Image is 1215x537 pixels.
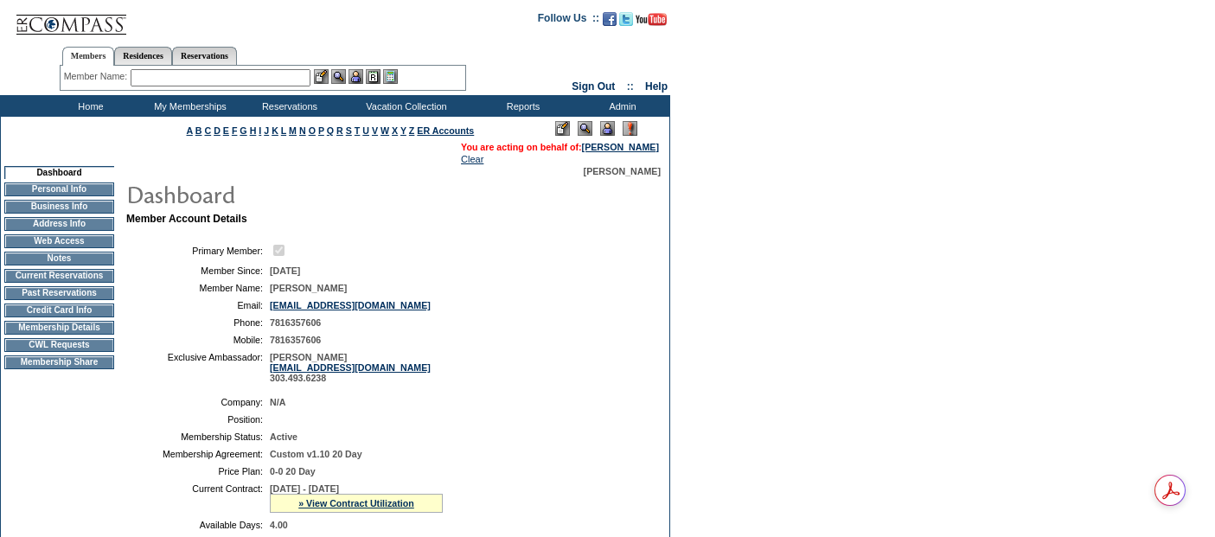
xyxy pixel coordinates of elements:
a: [PERSON_NAME] [582,142,659,152]
a: F [232,125,238,136]
td: Mobile: [133,335,263,345]
span: [PERSON_NAME] [270,283,347,293]
span: 7816357606 [270,317,321,328]
a: T [355,125,361,136]
img: b_calculator.gif [383,69,398,84]
img: View [331,69,346,84]
td: Primary Member: [133,242,263,259]
a: N [299,125,306,136]
a: W [380,125,389,136]
td: Address Info [4,217,114,231]
td: Reports [471,95,571,117]
span: 7816357606 [270,335,321,345]
a: E [223,125,229,136]
a: D [214,125,221,136]
a: Sign Out [572,80,615,93]
td: Phone: [133,317,263,328]
td: CWL Requests [4,338,114,352]
td: Member Name: [133,283,263,293]
td: Current Reservations [4,269,114,283]
a: O [309,125,316,136]
td: Home [39,95,138,117]
a: C [204,125,211,136]
img: Reservations [366,69,380,84]
td: Personal Info [4,182,114,196]
a: Residences [114,47,172,65]
span: [PERSON_NAME] [584,166,661,176]
td: Company: [133,397,263,407]
td: Follow Us :: [538,10,599,31]
td: Membership Details [4,321,114,335]
a: [EMAIL_ADDRESS][DOMAIN_NAME] [270,362,431,373]
a: Subscribe to our YouTube Channel [636,17,667,28]
td: Available Days: [133,520,263,530]
a: G [240,125,246,136]
span: [PERSON_NAME] 303.493.6238 [270,352,431,383]
td: Notes [4,252,114,265]
td: Exclusive Ambassador: [133,352,263,383]
td: Admin [571,95,670,117]
td: Past Reservations [4,286,114,300]
a: ER Accounts [417,125,474,136]
td: Position: [133,414,263,425]
img: Follow us on Twitter [619,12,633,26]
img: Impersonate [600,121,615,136]
td: Price Plan: [133,466,263,476]
span: Active [270,432,297,442]
img: pgTtlDashboard.gif [125,176,471,211]
a: V [372,125,378,136]
a: J [264,125,269,136]
img: Edit Mode [555,121,570,136]
span: You are acting on behalf of: [461,142,659,152]
span: [DATE] [270,265,300,276]
div: Member Name: [64,69,131,84]
a: R [336,125,343,136]
a: Become our fan on Facebook [603,17,617,28]
a: X [392,125,398,136]
a: A [187,125,193,136]
td: Email: [133,300,263,310]
img: Become our fan on Facebook [603,12,617,26]
img: b_edit.gif [314,69,329,84]
td: Dashboard [4,166,114,179]
a: K [272,125,278,136]
span: N/A [270,397,285,407]
td: Vacation Collection [337,95,471,117]
td: Credit Card Info [4,304,114,317]
a: Help [645,80,668,93]
a: [EMAIL_ADDRESS][DOMAIN_NAME] [270,300,431,310]
a: Q [327,125,334,136]
a: Follow us on Twitter [619,17,633,28]
a: L [281,125,286,136]
td: Current Contract: [133,483,263,513]
a: B [195,125,202,136]
td: Reservations [238,95,337,117]
span: :: [627,80,634,93]
a: M [289,125,297,136]
img: Log Concern/Member Elevation [623,121,637,136]
a: U [362,125,369,136]
a: I [259,125,261,136]
img: Subscribe to our YouTube Channel [636,13,667,26]
a: H [250,125,257,136]
a: » View Contract Utilization [298,498,414,508]
a: P [318,125,324,136]
a: Y [400,125,406,136]
span: 4.00 [270,520,288,530]
span: [DATE] - [DATE] [270,483,339,494]
td: My Memberships [138,95,238,117]
a: Clear [461,154,483,164]
a: Reservations [172,47,237,65]
td: Membership Status: [133,432,263,442]
td: Member Since: [133,265,263,276]
a: Z [409,125,415,136]
a: Members [62,47,115,66]
a: S [346,125,352,136]
b: Member Account Details [126,213,247,225]
img: View Mode [578,121,592,136]
td: Membership Share [4,355,114,369]
td: Web Access [4,234,114,248]
span: 0-0 20 Day [270,466,316,476]
td: Membership Agreement: [133,449,263,459]
span: Custom v1.10 20 Day [270,449,362,459]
